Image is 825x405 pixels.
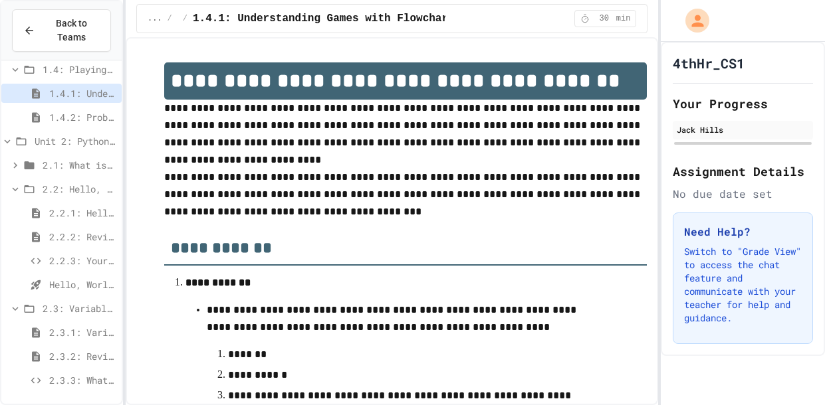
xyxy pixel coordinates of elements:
div: No due date set [673,186,813,202]
span: ... [148,13,162,24]
span: min [616,13,631,24]
h2: Your Progress [673,94,813,113]
span: 1.4: Playing Games [43,62,116,76]
span: 2.3.3: What's the Type? [49,373,116,387]
span: Hello, World! - Quiz [49,278,116,291]
span: 30 [594,13,615,24]
span: 2.2.3: Your Name and Favorite Movie [49,254,116,268]
h3: Need Help? [684,224,802,240]
span: 2.1: What is Code? [43,158,116,172]
h1: 4thHr_CS1 [673,54,745,72]
span: 1.4.1: Understanding Games with Flowcharts [49,86,116,100]
span: 2.3.1: Variables and Data Types [49,325,116,339]
span: 1.4.1: Understanding Games with Flowcharts [193,11,461,27]
span: Unit 2: Python Fundamentals [35,134,116,148]
span: Back to Teams [43,17,100,44]
button: Back to Teams [12,9,111,52]
span: 2.2.1: Hello, World! [49,206,116,220]
p: Switch to "Grade View" to access the chat feature and communicate with your teacher for help and ... [684,245,802,325]
h2: Assignment Details [673,162,813,181]
span: 2.2.2: Review - Hello, World! [49,230,116,244]
span: / [183,13,187,24]
span: 2.3.2: Review - Variables and Data Types [49,349,116,363]
span: / [168,13,172,24]
span: 1.4.2: Problem Solving Reflection [49,110,116,124]
span: 2.3: Variables and Data Types [43,301,116,315]
div: Jack Hills [677,123,809,135]
span: 2.2: Hello, World! [43,182,116,196]
div: My Account [671,5,713,36]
